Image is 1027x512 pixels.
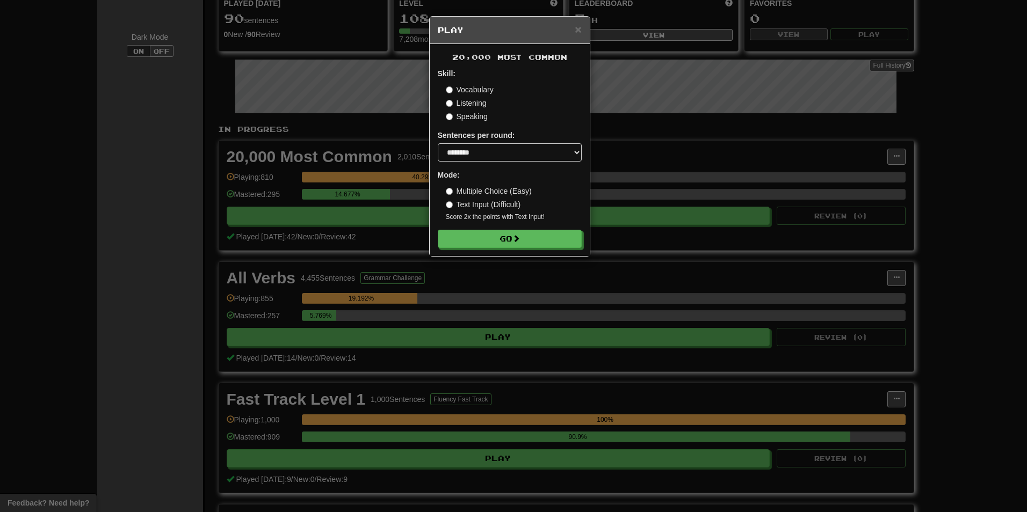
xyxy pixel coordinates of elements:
strong: Mode: [438,171,460,179]
small: Score 2x the points with Text Input ! [446,213,582,222]
input: Multiple Choice (Easy) [446,188,453,195]
button: Go [438,230,582,248]
input: Text Input (Difficult) [446,201,453,208]
label: Vocabulary [446,84,494,95]
input: Speaking [446,113,453,120]
input: Vocabulary [446,86,453,93]
span: 20,000 Most Common [452,53,567,62]
h5: Play [438,25,582,35]
label: Sentences per round: [438,130,515,141]
label: Multiple Choice (Easy) [446,186,532,196]
strong: Skill: [438,69,455,78]
input: Listening [446,100,453,107]
span: × [575,23,581,35]
label: Text Input (Difficult) [446,199,521,210]
label: Speaking [446,111,488,122]
button: Close [575,24,581,35]
label: Listening [446,98,487,108]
